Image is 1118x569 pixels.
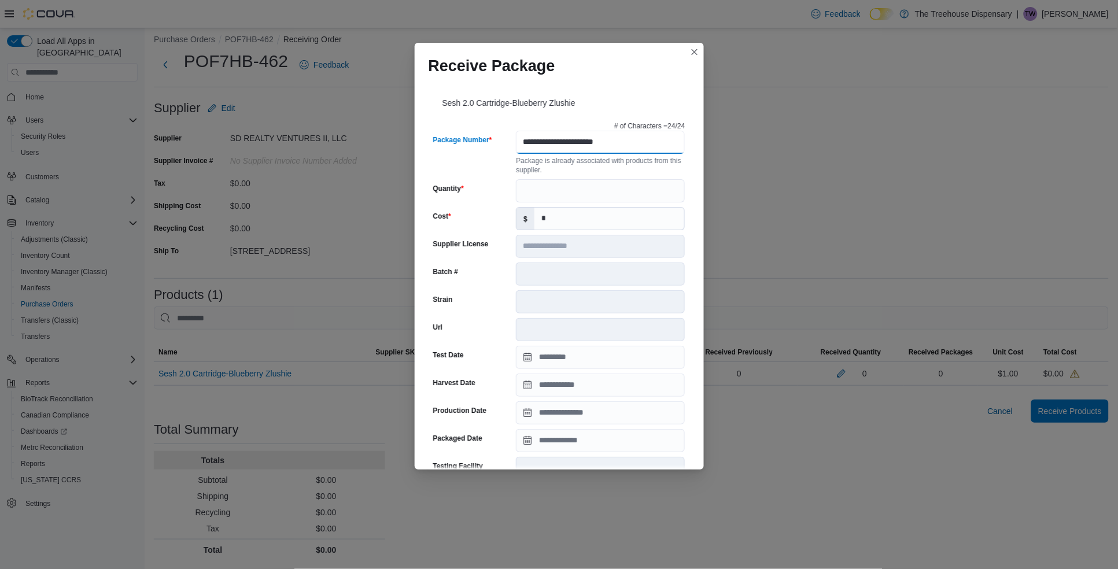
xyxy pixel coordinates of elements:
[433,184,464,193] label: Quantity
[433,434,482,443] label: Packaged Date
[429,57,555,75] h1: Receive Package
[433,323,443,332] label: Url
[614,121,685,131] p: # of Characters = 24 /24
[516,374,685,397] input: Press the down key to open a popover containing a calendar.
[516,208,534,230] label: $
[433,350,464,360] label: Test Date
[433,461,483,471] label: Testing Facility
[516,429,685,452] input: Press the down key to open a popover containing a calendar.
[516,154,685,175] div: Package is already associated with products from this supplier.
[516,401,685,424] input: Press the down key to open a popover containing a calendar.
[433,378,475,387] label: Harvest Date
[429,84,690,117] div: Sesh 2.0 Cartridge-Blueberry Zlushie
[433,135,492,145] label: Package Number
[433,267,458,276] label: Batch #
[688,45,702,59] button: Closes this modal window
[433,295,453,304] label: Strain
[433,239,489,249] label: Supplier License
[433,212,451,221] label: Cost
[433,406,487,415] label: Production Date
[516,346,685,369] input: Press the down key to open a popover containing a calendar.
